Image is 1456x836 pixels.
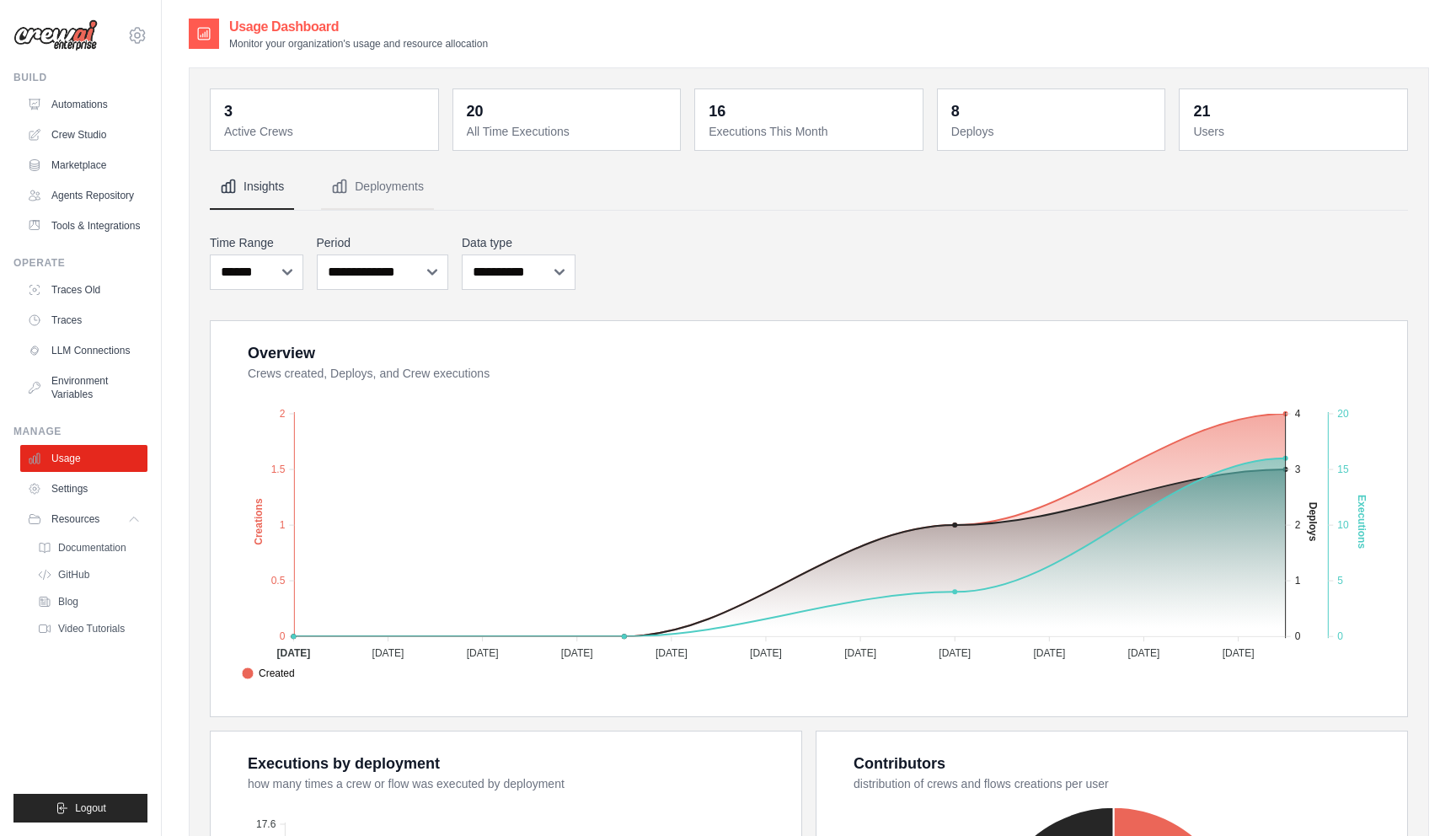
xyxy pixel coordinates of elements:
a: Traces [20,307,147,334]
a: Tools & Integrations [20,212,147,239]
div: Build [13,71,147,84]
div: Overview [248,341,315,365]
a: Video Tutorials [30,617,147,640]
tspan: 3 [1295,464,1301,475]
label: Period [317,234,449,251]
dt: Active Crews [224,123,428,140]
a: Settings [20,475,147,502]
tspan: 20 [1337,408,1349,420]
span: Documentation [58,541,126,555]
tspan: [DATE] [1033,647,1065,659]
a: Agents Repository [20,182,147,209]
text: Deploys [1307,502,1319,542]
tspan: 0 [1337,630,1343,642]
tspan: [DATE] [467,647,499,659]
dt: All Time Executions [467,123,671,140]
tspan: 4 [1295,408,1301,420]
tspan: 0.5 [271,575,286,587]
tspan: 1 [280,519,286,531]
tspan: [DATE] [276,647,310,659]
tspan: 17.6 [256,818,276,830]
a: Marketplace [20,152,147,179]
div: 16 [709,99,725,123]
span: GitHub [58,568,89,581]
h2: Usage Dashboard [229,17,488,37]
tspan: 15 [1337,464,1349,475]
tspan: 2 [280,408,286,420]
button: Insights [210,164,294,210]
dt: Executions This Month [709,123,913,140]
tspan: 0 [1295,630,1301,642]
div: Executions by deployment [248,752,440,775]
span: Resources [51,512,99,526]
tspan: [DATE] [1128,647,1160,659]
tspan: 10 [1337,519,1349,531]
tspan: [DATE] [750,647,782,659]
a: Usage [20,445,147,472]
tspan: [DATE] [561,647,593,659]
tspan: 1 [1295,575,1301,587]
a: GitHub [30,563,147,587]
div: 21 [1193,99,1210,123]
div: 20 [467,99,484,123]
img: Logo [13,19,98,51]
a: Traces Old [20,276,147,303]
text: Executions [1356,495,1368,549]
button: Logout [13,794,147,823]
button: Deployments [321,164,434,210]
span: Video Tutorials [58,622,125,635]
div: Manage [13,425,147,438]
dt: Crews created, Deploys, and Crew executions [248,365,1387,382]
tspan: 1.5 [271,464,286,475]
tspan: 0 [280,630,286,642]
tspan: 5 [1337,575,1343,587]
dt: Users [1193,123,1397,140]
dt: how many times a crew or flow was executed by deployment [248,775,781,792]
p: Monitor your organization's usage and resource allocation [229,37,488,51]
tspan: [DATE] [372,647,404,659]
tspan: 2 [1295,519,1301,531]
div: 8 [951,99,960,123]
dt: distribution of crews and flows creations per user [854,775,1387,792]
span: Created [242,666,295,681]
a: Crew Studio [20,121,147,148]
a: Automations [20,91,147,118]
span: Logout [75,801,106,815]
label: Time Range [210,234,303,251]
a: Documentation [30,536,147,560]
div: Contributors [854,752,945,775]
nav: Tabs [210,164,1408,210]
button: Resources [20,506,147,533]
tspan: [DATE] [656,647,688,659]
tspan: [DATE] [844,647,876,659]
tspan: [DATE] [1223,647,1255,659]
label: Data type [462,234,575,251]
dt: Deploys [951,123,1155,140]
a: Blog [30,590,147,614]
div: Operate [13,256,147,270]
a: LLM Connections [20,337,147,364]
tspan: [DATE] [939,647,971,659]
div: 3 [224,99,233,123]
text: Creations [253,498,265,545]
span: Blog [58,595,78,608]
a: Environment Variables [20,367,147,408]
